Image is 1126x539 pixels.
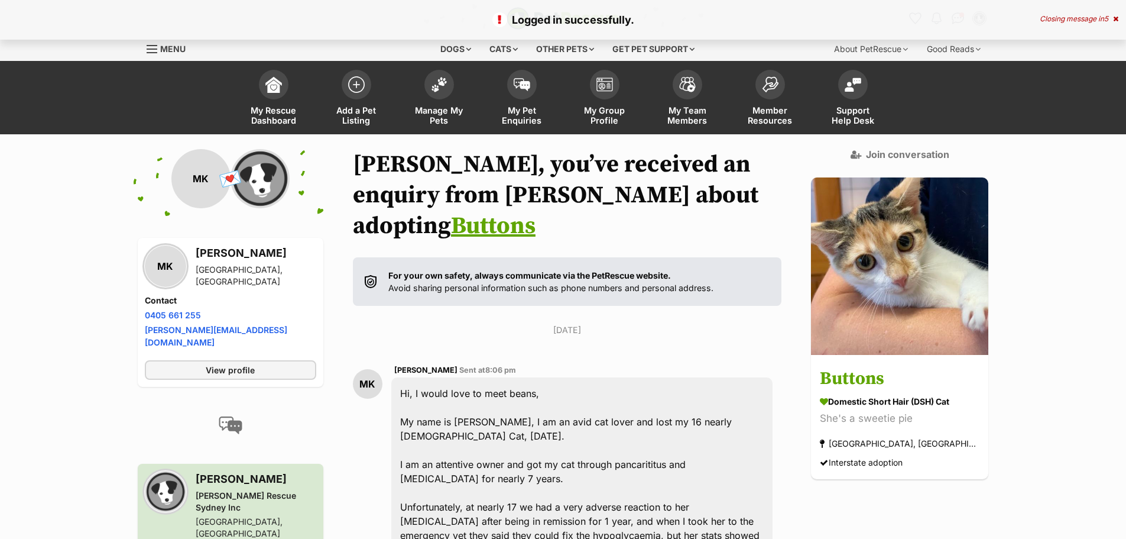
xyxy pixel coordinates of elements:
span: 8:06 pm [485,366,516,375]
a: My Pet Enquiries [481,64,563,134]
a: Join conversation [851,149,949,160]
span: My Pet Enquiries [495,105,549,125]
h3: Buttons [820,366,979,393]
a: Buttons Domestic Short Hair (DSH) Cat She's a sweetie pie [GEOGRAPHIC_DATA], [GEOGRAPHIC_DATA] In... [811,357,988,480]
a: [PERSON_NAME][EMAIL_ADDRESS][DOMAIN_NAME] [145,325,287,347]
div: Good Reads [919,37,989,61]
span: Menu [160,44,186,54]
a: My Group Profile [563,64,646,134]
a: My Rescue Dashboard [232,64,315,134]
div: MK [145,246,186,287]
div: Get pet support [604,37,703,61]
a: Member Resources [729,64,812,134]
img: conversation-icon-4a6f8262b818ee0b60e3300018af0b2d0b884aa5de6e9bcb8d3d4eeb1a70a7c4.svg [219,417,242,434]
a: Buttons [451,211,536,241]
img: help-desk-icon-fdf02630f3aa405de69fd3d07c3f3aa587a6932b1a1747fa1d2bba05be0121f9.svg [845,78,861,92]
img: Buttons [811,177,988,355]
div: [PERSON_NAME] Rescue Sydney Inc [196,490,316,514]
div: Domestic Short Hair (DSH) Cat [820,396,979,408]
h3: [PERSON_NAME] [196,471,316,488]
img: Moses Kittie Rescue Sydney Inc profile pic [145,471,186,512]
img: team-members-icon-5396bd8760b3fe7c0b43da4ab00e1e3bb1a5d9ba89233759b79545d2d3fc5d0d.svg [679,77,696,92]
a: Add a Pet Listing [315,64,398,134]
span: Sent at [459,366,516,375]
span: [PERSON_NAME] [394,366,457,375]
div: She's a sweetie pie [820,411,979,427]
div: About PetRescue [826,37,916,61]
p: [DATE] [353,324,782,336]
span: 💌 [217,166,244,192]
img: group-profile-icon-3fa3cf56718a62981997c0bc7e787c4b2cf8bcc04b72c1350f741eb67cf2f40e.svg [596,78,613,92]
img: manage-my-pets-icon-02211641906a0b7f246fdf0571729dbe1e7629f14944591b6c1af311fb30b64b.svg [431,77,447,92]
div: [GEOGRAPHIC_DATA], [GEOGRAPHIC_DATA] [196,264,316,288]
strong: For your own safety, always communicate via the PetRescue website. [388,270,671,280]
span: My Group Profile [578,105,631,125]
img: Moses Kittie Rescue Sydney Inc profile pic [231,149,290,208]
p: Logged in successfully. [12,12,1114,28]
img: add-pet-listing-icon-0afa8454b4691262ce3f59096e99ab1cd57d4a30225e0717b998d2c9b9846f56.svg [348,76,365,93]
div: Closing message in [1040,15,1118,23]
span: My Rescue Dashboard [247,105,300,125]
a: Support Help Desk [812,64,894,134]
h4: Contact [145,295,316,306]
span: My Team Members [661,105,714,125]
h1: [PERSON_NAME], you’ve received an enquiry from [PERSON_NAME] about adopting [353,149,782,241]
div: Interstate adoption [820,455,903,471]
span: 5 [1104,14,1108,23]
a: Manage My Pets [398,64,481,134]
div: Dogs [432,37,479,61]
a: My Team Members [646,64,729,134]
div: [GEOGRAPHIC_DATA], [GEOGRAPHIC_DATA] [820,436,979,452]
div: MK [353,369,382,399]
span: Add a Pet Listing [330,105,383,125]
h3: [PERSON_NAME] [196,245,316,262]
a: Menu [147,37,194,59]
div: Cats [481,37,526,61]
span: View profile [206,364,255,376]
img: dashboard-icon-eb2f2d2d3e046f16d808141f083e7271f6b2e854fb5c12c21221c1fb7104beca.svg [265,76,282,93]
a: 0405 661 255 [145,310,201,320]
span: Member Resources [744,105,797,125]
span: Support Help Desk [826,105,880,125]
a: View profile [145,360,316,380]
img: pet-enquiries-icon-7e3ad2cf08bfb03b45e93fb7055b45f3efa6380592205ae92323e6603595dc1f.svg [514,78,530,91]
div: Other pets [528,37,602,61]
div: MK [171,149,231,208]
span: Manage My Pets [413,105,466,125]
img: member-resources-icon-8e73f808a243e03378d46382f2149f9095a855e16c252ad45f914b54edf8863c.svg [762,76,778,92]
p: Avoid sharing personal information such as phone numbers and personal address. [388,269,713,295]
